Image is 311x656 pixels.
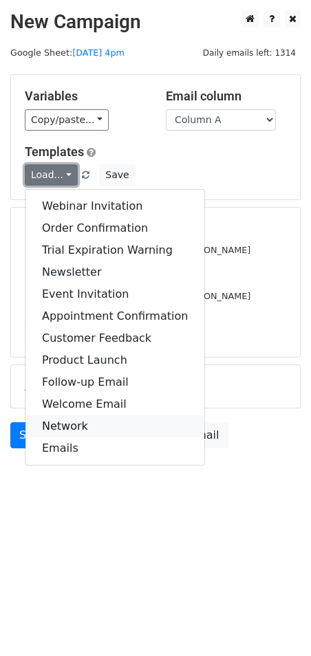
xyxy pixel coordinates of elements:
a: Network [25,415,204,437]
a: Customer Feedback [25,327,204,349]
a: Trial Expiration Warning [25,239,204,261]
a: Emails [25,437,204,459]
small: Google Sheet: [10,47,125,58]
h5: Variables [25,89,145,104]
a: Templates [25,144,84,159]
a: Load... [25,164,78,186]
a: [DATE] 4pm [72,47,125,58]
a: Welcome Email [25,393,204,415]
a: Copy/paste... [25,109,109,131]
button: Save [99,164,135,186]
a: Send [10,422,56,448]
a: Daily emails left: 1314 [198,47,301,58]
a: Event Invitation [25,283,204,305]
h2: New Campaign [10,10,301,34]
h5: Email column [166,89,286,104]
iframe: Chat Widget [242,590,311,656]
span: Daily emails left: 1314 [198,45,301,61]
a: Appointment Confirmation [25,305,204,327]
a: Order Confirmation [25,217,204,239]
a: Newsletter [25,261,204,283]
a: Product Launch [25,349,204,371]
a: Follow-up Email [25,371,204,393]
a: Webinar Invitation [25,195,204,217]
